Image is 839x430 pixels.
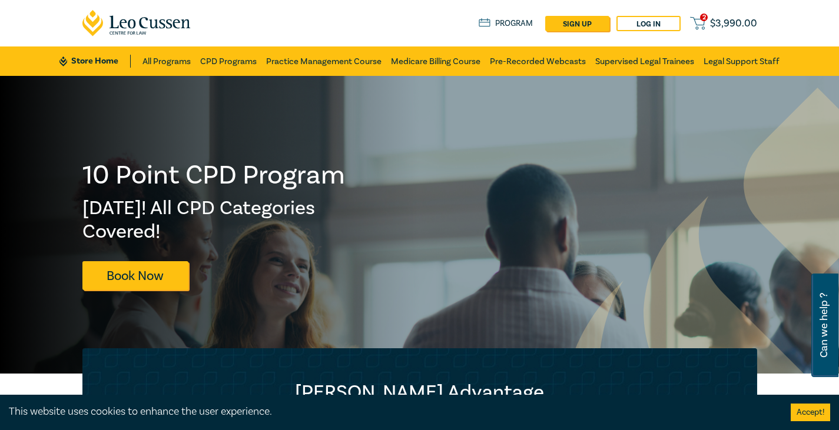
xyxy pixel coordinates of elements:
a: Log in [616,16,681,31]
a: Pre-Recorded Webcasts [490,46,586,76]
a: CPD Programs [200,46,257,76]
span: Can we help ? [818,281,830,370]
a: All Programs [142,46,191,76]
a: Supervised Legal Trainees [595,46,694,76]
span: $ 3,990.00 [710,17,757,30]
span: 2 [700,14,708,21]
a: Store Home [59,55,131,68]
a: Book Now [82,261,188,290]
h2: [PERSON_NAME] Advantage [106,381,734,404]
h2: [DATE]! All CPD Categories Covered! [82,196,346,244]
button: Accept cookies [791,404,830,421]
a: Legal Support Staff [704,46,780,76]
div: This website uses cookies to enhance the user experience. [9,404,773,419]
a: Practice Management Course [266,46,382,76]
h1: 10 Point CPD Program [82,160,346,191]
a: Medicare Billing Course [391,46,480,76]
a: Program [479,17,533,30]
a: sign up [545,16,609,31]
